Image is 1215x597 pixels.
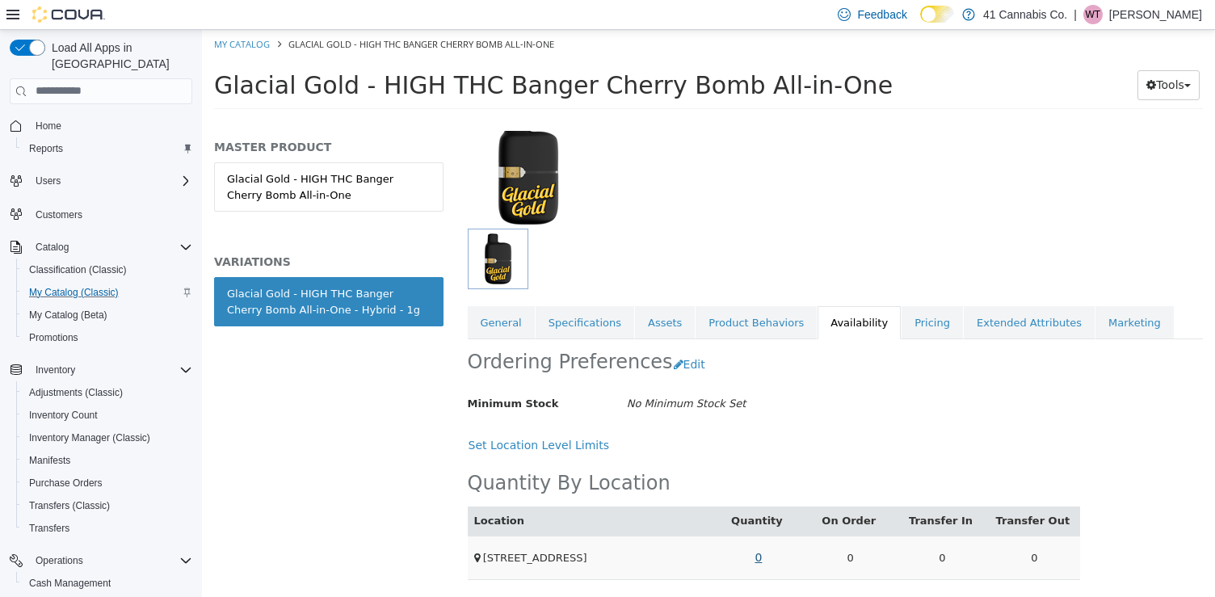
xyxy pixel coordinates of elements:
a: Cash Management [23,574,117,593]
button: Users [3,170,199,192]
span: Inventory [29,360,192,380]
a: Classification (Classic) [23,260,133,280]
a: Transfers (Classic) [23,496,116,515]
span: Customers [29,204,192,224]
span: Transfers (Classic) [23,496,192,515]
img: 150 [266,78,387,199]
button: Catalog [3,236,199,259]
button: Set Location Level Limits [266,401,417,431]
a: Availability [616,276,699,310]
span: Manifests [29,454,70,467]
button: Users [29,171,67,191]
a: 0 [544,513,569,543]
span: Users [29,171,192,191]
span: Minimum Stock [266,368,357,380]
button: Manifests [16,449,199,472]
button: Purchase Orders [16,472,199,494]
div: Wendy Thompson [1083,5,1103,24]
a: Marketing [893,276,972,310]
button: Operations [3,549,199,572]
span: Home [29,116,192,136]
span: Customers [36,208,82,221]
a: Manifests [23,451,77,470]
p: [PERSON_NAME] [1109,5,1202,24]
a: Transfer Out [794,485,871,497]
button: Reports [16,137,199,160]
button: My Catalog (Beta) [16,304,199,326]
a: Adjustments (Classic) [23,383,129,402]
button: Classification (Classic) [16,259,199,281]
span: Purchase Orders [29,477,103,490]
div: Glacial Gold - HIGH THC Banger Cherry Bomb All-in-One - Hybrid - 1g [25,256,229,288]
h2: Ordering Preferences [266,320,471,345]
a: My Catalog [12,8,68,20]
a: Purchase Orders [23,473,109,493]
button: Operations [29,551,90,570]
button: Location [272,483,326,499]
i: No Minimum Stock Set [425,368,544,380]
span: Load All Apps in [GEOGRAPHIC_DATA] [45,40,192,72]
button: Tools [935,40,998,70]
span: My Catalog (Classic) [29,286,119,299]
span: Home [36,120,61,132]
span: Classification (Classic) [23,260,192,280]
span: Inventory Manager (Classic) [29,431,150,444]
span: Classification (Classic) [29,263,127,276]
button: My Catalog (Classic) [16,281,199,304]
button: Edit [471,320,512,350]
span: Operations [36,554,83,567]
p: 41 Cannabis Co. [983,5,1067,24]
span: [STREET_ADDRESS] [281,522,385,534]
a: On Order [620,485,677,497]
span: Reports [23,139,192,158]
span: Transfers [29,522,69,535]
button: Adjustments (Classic) [16,381,199,404]
button: Inventory [3,359,199,381]
span: Transfers (Classic) [29,499,110,512]
span: Users [36,174,61,187]
a: Product Behaviors [494,276,615,310]
span: Catalog [36,241,69,254]
button: Inventory [29,360,82,380]
a: Glacial Gold - HIGH THC Banger Cherry Bomb All-in-One [12,132,242,182]
p: | [1074,5,1077,24]
img: Cova [32,6,105,23]
span: My Catalog (Beta) [23,305,192,325]
a: Assets [433,276,493,310]
button: Inventory Count [16,404,199,427]
span: Adjustments (Classic) [29,386,123,399]
span: Transfers [23,519,192,538]
span: Manifests [23,451,192,470]
span: Cash Management [23,574,192,593]
a: Transfers [23,519,76,538]
a: Specifications [334,276,432,310]
button: Transfers [16,517,199,540]
h5: VARIATIONS [12,225,242,239]
span: WT [1086,5,1101,24]
a: Extended Attributes [762,276,893,310]
span: Operations [29,551,192,570]
a: My Catalog (Classic) [23,283,125,302]
button: Transfers (Classic) [16,494,199,517]
td: 0 [695,506,787,549]
span: Promotions [23,328,192,347]
a: Pricing [700,276,761,310]
td: 0 [786,506,878,549]
span: Feedback [857,6,906,23]
span: My Catalog (Classic) [23,283,192,302]
a: Reports [23,139,69,158]
a: Quantity [529,485,584,497]
button: Cash Management [16,572,199,595]
span: Reports [29,142,63,155]
span: Inventory [36,364,75,376]
button: Catalog [29,238,75,257]
span: Inventory Count [29,409,98,422]
a: Transfer In [707,485,774,497]
span: My Catalog (Beta) [29,309,107,322]
a: Promotions [23,328,85,347]
a: Customers [29,205,89,225]
a: Home [29,116,68,136]
span: Glacial Gold - HIGH THC Banger Cherry Bomb All-in-One [86,8,352,20]
button: Promotions [16,326,199,349]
